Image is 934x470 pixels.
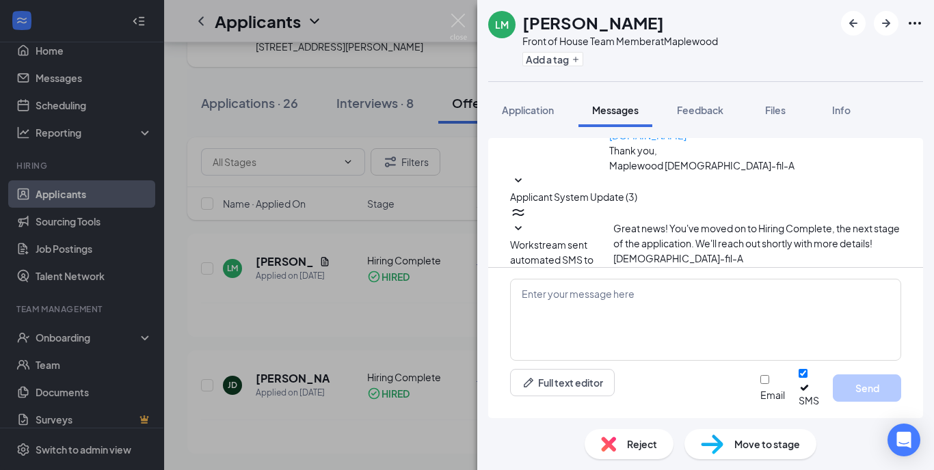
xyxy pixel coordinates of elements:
svg: ArrowLeftNew [845,15,862,31]
span: Applicant System Update (3) [510,191,637,203]
span: Move to stage [734,437,800,452]
button: SmallChevronDownApplicant System Update (3) [510,173,637,204]
div: Front of House Team Member at Maplewood [522,34,718,48]
svg: SmallChevronDown [510,173,526,189]
span: Application [502,104,554,116]
span: Feedback [677,104,723,116]
svg: WorkstreamLogo [510,204,526,221]
input: SMS [799,369,808,378]
span: Workstream sent automated SMS to [PERSON_NAME]. [510,238,593,281]
div: LM [495,18,509,31]
span: Info [832,104,851,116]
button: Send [833,374,901,402]
h1: [PERSON_NAME] [522,11,664,34]
span: Reject [627,437,657,452]
svg: SmallChevronDown [510,221,526,237]
p: Maplewood [DEMOGRAPHIC_DATA]-fil-A [609,158,901,173]
svg: Pen [522,376,535,389]
span: Messages [592,104,639,116]
button: Full text editorPen [510,369,615,396]
svg: ArrowRight [878,15,894,31]
button: ArrowRight [874,11,898,36]
svg: Plus [572,55,580,64]
button: ArrowLeftNew [841,11,866,36]
span: Files [765,104,786,116]
svg: Checkmark [799,382,810,393]
p: Thank you, [609,143,901,158]
span: Great news! You've moved on to Hiring Complete, the next stage of the application. We'll reach ou... [613,222,900,264]
div: Email [760,388,785,402]
input: Email [760,375,769,384]
div: SMS [799,393,819,407]
svg: Ellipses [907,15,923,31]
div: Open Intercom Messenger [888,424,920,456]
button: PlusAdd a tag [522,52,583,66]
